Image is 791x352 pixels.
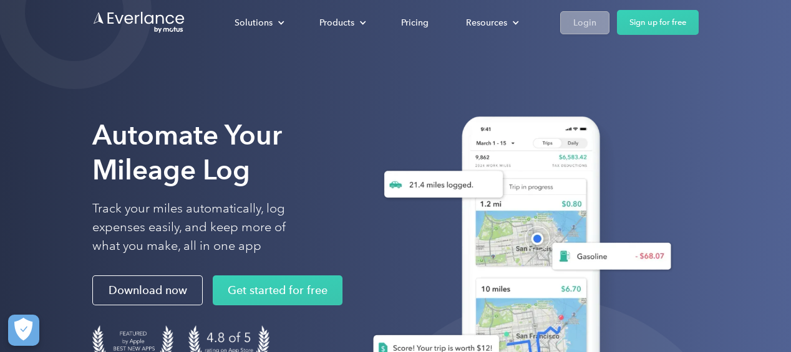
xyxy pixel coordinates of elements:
strong: Automate Your Mileage Log [92,118,282,186]
div: Products [319,15,354,31]
button: Cookies Settings [8,315,39,346]
a: Sign up for free [617,10,699,35]
a: Go to homepage [92,11,186,34]
p: Track your miles automatically, log expenses easily, and keep more of what you make, all in one app [92,199,315,255]
div: Products [307,12,376,34]
a: Pricing [389,12,441,34]
a: Download now [92,275,203,305]
div: Resources [466,15,507,31]
div: Solutions [235,15,273,31]
div: Pricing [401,15,429,31]
div: Solutions [222,12,294,34]
a: Login [560,11,609,34]
div: Resources [454,12,529,34]
div: Login [573,15,596,31]
a: Get started for free [213,275,342,305]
